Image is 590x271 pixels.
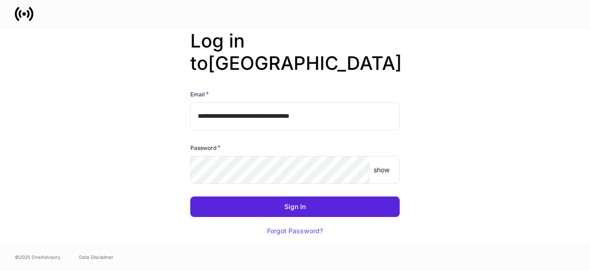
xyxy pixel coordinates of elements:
span: © 2025 OneAdvisory [15,253,60,261]
div: Forgot Password? [267,228,323,234]
a: Data Disclaimer [79,253,114,261]
h6: Password [190,143,221,152]
button: Forgot Password? [255,221,335,241]
button: Sign In [190,196,400,217]
p: show [374,165,389,175]
h2: Log in to [GEOGRAPHIC_DATA] [190,30,400,89]
div: Sign In [284,203,306,210]
h6: Email [190,89,209,99]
